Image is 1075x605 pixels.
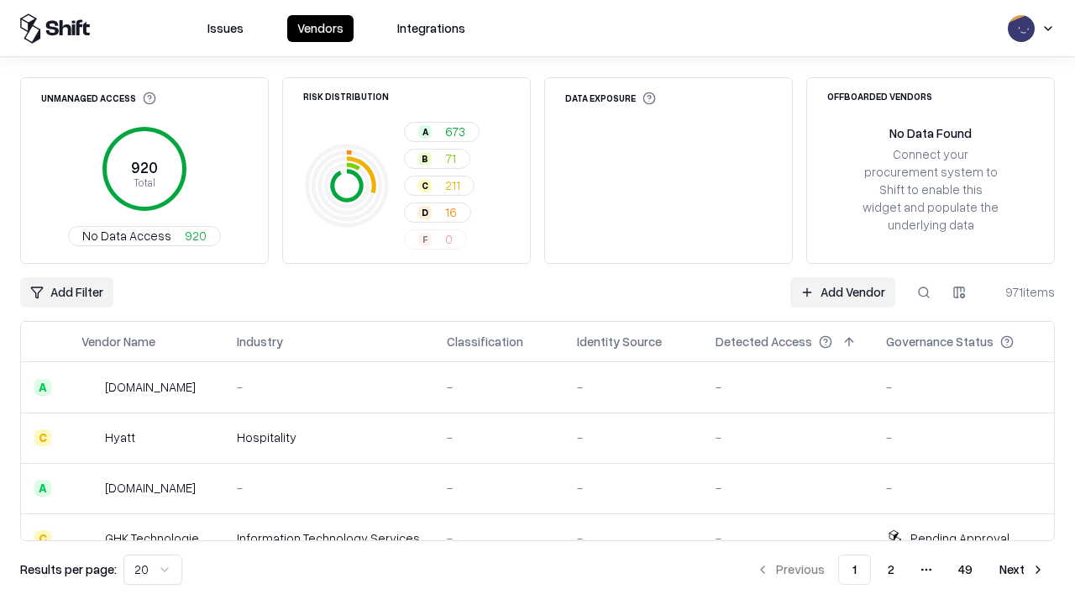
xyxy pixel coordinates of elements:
[404,176,475,196] button: C211
[838,555,871,585] button: 1
[303,92,389,101] div: Risk Distribution
[34,530,51,547] div: C
[34,429,51,446] div: C
[447,429,550,446] div: -
[81,379,98,396] img: intrado.com
[82,227,171,245] span: No Data Access
[716,529,859,547] div: -
[577,333,662,350] div: Identity Source
[131,158,158,176] tspan: 920
[577,429,689,446] div: -
[237,378,420,396] div: -
[237,333,283,350] div: Industry
[418,152,432,166] div: B
[447,378,550,396] div: -
[404,122,480,142] button: A673
[886,479,1041,497] div: -
[20,560,117,578] p: Results per page:
[41,92,156,105] div: Unmanaged Access
[447,479,550,497] div: -
[445,203,457,221] span: 16
[716,479,859,497] div: -
[34,379,51,396] div: A
[287,15,354,42] button: Vendors
[447,333,523,350] div: Classification
[445,150,456,167] span: 71
[889,124,972,142] div: No Data Found
[861,145,1000,234] div: Connect your procurement system to Shift to enable this widget and populate the underlying data
[404,149,470,169] button: B71
[34,480,51,497] div: A
[105,429,135,446] div: Hyatt
[577,529,689,547] div: -
[237,429,420,446] div: Hospitality
[387,15,475,42] button: Integrations
[790,277,895,308] a: Add Vendor
[988,283,1055,301] div: 971 items
[445,176,460,194] span: 211
[237,529,420,547] div: Information Technology Services
[81,480,98,497] img: primesec.co.il
[886,429,1041,446] div: -
[577,378,689,396] div: -
[105,378,196,396] div: [DOMAIN_NAME]
[874,555,908,585] button: 2
[565,92,656,105] div: Data Exposure
[447,529,550,547] div: -
[418,206,432,219] div: D
[827,92,932,101] div: Offboarded Vendors
[910,529,1009,547] div: Pending Approval
[716,429,859,446] div: -
[81,333,155,350] div: Vendor Name
[105,479,196,497] div: [DOMAIN_NAME]
[945,555,986,585] button: 49
[886,378,1041,396] div: -
[418,179,432,192] div: C
[20,277,113,308] button: Add Filter
[68,226,221,246] button: No Data Access920
[716,378,859,396] div: -
[81,530,98,547] img: GHK Technologies Inc.
[886,333,994,350] div: Governance Status
[134,176,155,189] tspan: Total
[577,479,689,497] div: -
[716,333,812,350] div: Detected Access
[418,125,432,139] div: A
[237,479,420,497] div: -
[185,227,207,245] span: 920
[445,123,465,140] span: 673
[746,555,1055,585] nav: pagination
[404,203,471,223] button: D16
[989,555,1055,585] button: Next
[197,15,254,42] button: Issues
[81,429,98,446] img: Hyatt
[105,529,210,547] div: GHK Technologies Inc.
